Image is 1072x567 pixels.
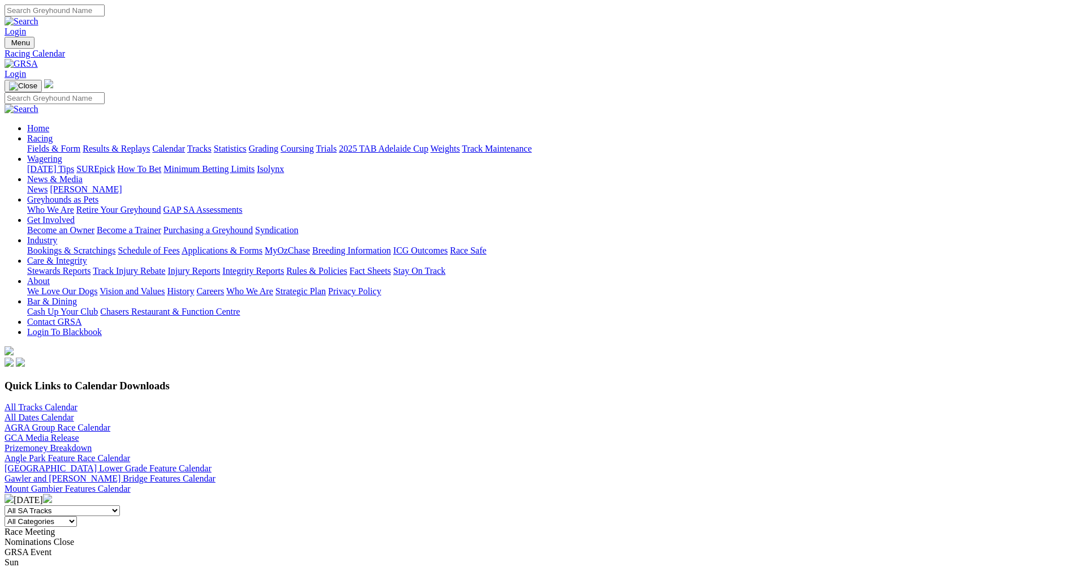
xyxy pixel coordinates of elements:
[5,494,14,503] img: chevron-left-pager-white.svg
[393,266,445,276] a: Stay On Track
[27,164,74,174] a: [DATE] Tips
[27,164,1067,174] div: Wagering
[5,453,130,463] a: Angle Park Feature Race Calendar
[5,402,78,412] a: All Tracks Calendar
[27,307,1067,317] div: Bar & Dining
[163,164,255,174] a: Minimum Betting Limits
[187,144,212,153] a: Tracks
[27,215,75,225] a: Get Involved
[5,5,105,16] input: Search
[226,286,273,296] a: Who We Are
[5,474,216,483] a: Gawler and [PERSON_NAME] Bridge Features Calendar
[27,307,98,316] a: Cash Up Your Club
[462,144,532,153] a: Track Maintenance
[5,104,38,114] img: Search
[167,266,220,276] a: Injury Reports
[27,205,1067,215] div: Greyhounds as Pets
[27,297,77,306] a: Bar & Dining
[43,494,52,503] img: chevron-right-pager-white.svg
[27,256,87,265] a: Care & Integrity
[5,463,212,473] a: [GEOGRAPHIC_DATA] Lower Grade Feature Calendar
[27,144,80,153] a: Fields & Form
[27,134,53,143] a: Racing
[5,69,26,79] a: Login
[27,317,81,327] a: Contact GRSA
[27,246,1067,256] div: Industry
[393,246,447,255] a: ICG Outcomes
[27,286,97,296] a: We Love Our Dogs
[5,413,74,422] a: All Dates Calendar
[5,27,26,36] a: Login
[27,154,62,164] a: Wagering
[27,184,48,194] a: News
[5,80,42,92] button: Toggle navigation
[265,246,310,255] a: MyOzChase
[5,49,1067,59] a: Racing Calendar
[27,174,83,184] a: News & Media
[27,235,57,245] a: Industry
[5,59,38,69] img: GRSA
[5,423,110,432] a: AGRA Group Race Calendar
[339,144,428,153] a: 2025 TAB Adelaide Cup
[27,184,1067,195] div: News & Media
[9,81,37,91] img: Close
[97,225,161,235] a: Become a Trainer
[100,286,165,296] a: Vision and Values
[5,16,38,27] img: Search
[152,144,185,153] a: Calendar
[27,266,1067,276] div: Care & Integrity
[5,527,1067,537] div: Race Meeting
[118,246,179,255] a: Schedule of Fees
[281,144,314,153] a: Coursing
[163,205,243,214] a: GAP SA Assessments
[163,225,253,235] a: Purchasing a Greyhound
[5,494,1067,505] div: [DATE]
[27,205,74,214] a: Who We Are
[11,38,30,47] span: Menu
[5,380,1067,392] h3: Quick Links to Calendar Downloads
[5,37,35,49] button: Toggle navigation
[167,286,194,296] a: History
[27,266,91,276] a: Stewards Reports
[27,225,1067,235] div: Get Involved
[312,246,391,255] a: Breeding Information
[328,286,381,296] a: Privacy Policy
[286,266,347,276] a: Rules & Policies
[5,484,131,493] a: Mount Gambier Features Calendar
[93,266,165,276] a: Track Injury Rebate
[44,79,53,88] img: logo-grsa-white.png
[5,443,92,453] a: Prizemoney Breakdown
[27,144,1067,154] div: Racing
[214,144,247,153] a: Statistics
[430,144,460,153] a: Weights
[27,327,102,337] a: Login To Blackbook
[257,164,284,174] a: Isolynx
[27,225,94,235] a: Become an Owner
[27,123,49,133] a: Home
[5,537,1067,547] div: Nominations Close
[118,164,162,174] a: How To Bet
[249,144,278,153] a: Grading
[100,307,240,316] a: Chasers Restaurant & Function Centre
[5,92,105,104] input: Search
[27,246,115,255] a: Bookings & Scratchings
[275,286,326,296] a: Strategic Plan
[76,205,161,214] a: Retire Your Greyhound
[27,195,98,204] a: Greyhounds as Pets
[16,358,25,367] img: twitter.svg
[5,547,1067,557] div: GRSA Event
[5,346,14,355] img: logo-grsa-white.png
[316,144,337,153] a: Trials
[50,184,122,194] a: [PERSON_NAME]
[450,246,486,255] a: Race Safe
[255,225,298,235] a: Syndication
[27,286,1067,297] div: About
[83,144,150,153] a: Results & Replays
[76,164,115,174] a: SUREpick
[350,266,391,276] a: Fact Sheets
[5,358,14,367] img: facebook.svg
[27,276,50,286] a: About
[5,433,79,443] a: GCA Media Release
[182,246,262,255] a: Applications & Forms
